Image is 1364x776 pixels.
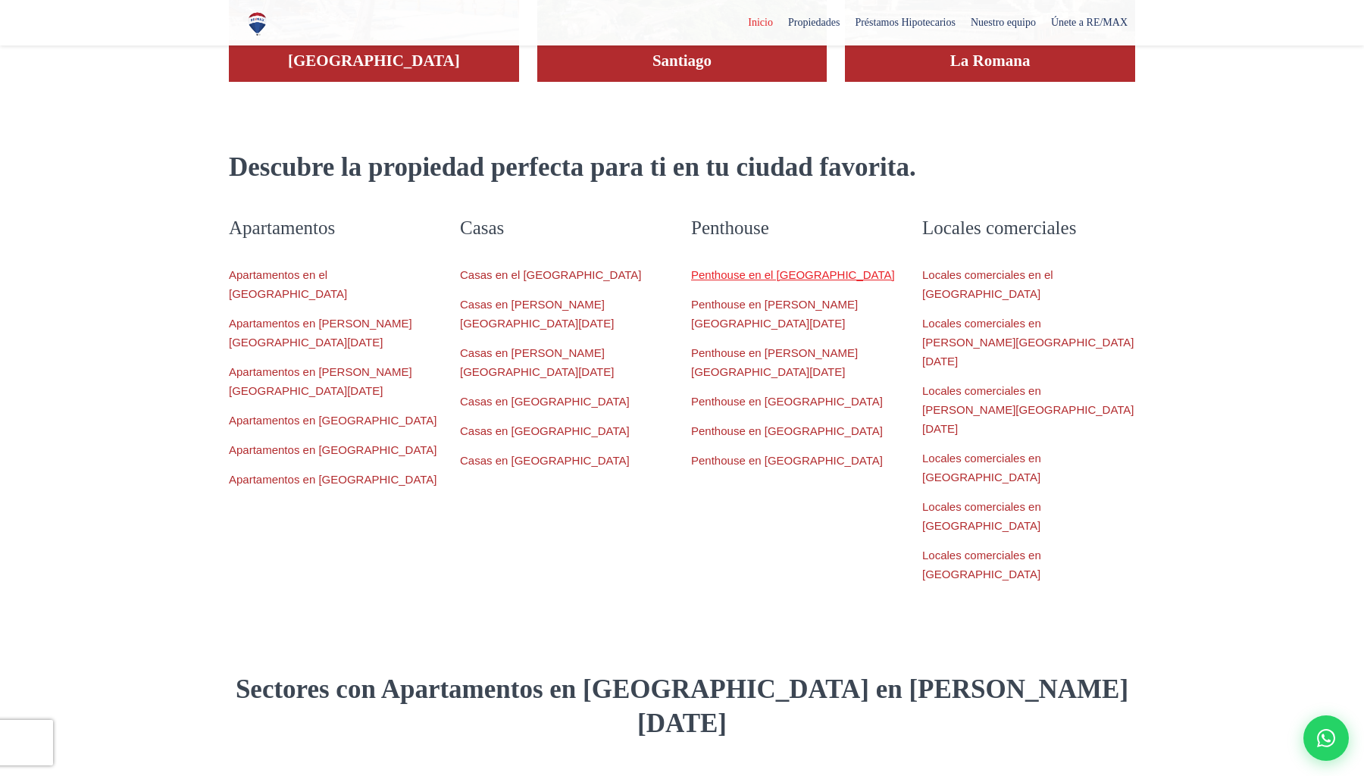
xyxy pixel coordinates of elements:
[963,11,1043,34] span: Nuestro equipo
[244,52,504,70] h4: [GEOGRAPHIC_DATA]
[922,317,1134,368] a: Locales comerciales en [PERSON_NAME][GEOGRAPHIC_DATA][DATE]
[460,395,630,408] a: Casas en [GEOGRAPHIC_DATA]
[460,268,642,281] a: Casas en el [GEOGRAPHIC_DATA]
[781,11,847,34] span: Propiedades
[460,298,614,330] a: Casas en [PERSON_NAME][GEOGRAPHIC_DATA][DATE]
[229,414,437,427] a: Apartamentos en [GEOGRAPHIC_DATA]
[922,268,1053,300] a: Locales comerciales en el [GEOGRAPHIC_DATA]
[922,500,1041,532] a: Locales comerciales en [GEOGRAPHIC_DATA]
[691,395,883,408] a: Penthouse en [GEOGRAPHIC_DATA]
[229,473,437,486] a: Apartamentos en [GEOGRAPHIC_DATA]
[460,346,614,378] a: Casas en [PERSON_NAME][GEOGRAPHIC_DATA][DATE]
[244,11,271,37] img: Logo de REMAX
[1043,11,1135,34] span: Únete a RE/MAX
[229,268,347,300] a: Apartamentos en el [GEOGRAPHIC_DATA]
[460,454,630,467] a: Casas en [GEOGRAPHIC_DATA]
[691,214,904,241] h3: Penthouse
[229,365,412,397] a: Apartamentos en [PERSON_NAME][GEOGRAPHIC_DATA][DATE]
[691,346,858,378] a: Penthouse en [PERSON_NAME][GEOGRAPHIC_DATA][DATE]
[922,452,1041,483] a: Locales comerciales en [GEOGRAPHIC_DATA]
[922,549,1041,580] a: Locales comerciales en [GEOGRAPHIC_DATA]
[229,672,1135,740] h2: Sectores con Apartamentos en [GEOGRAPHIC_DATA] en [PERSON_NAME][DATE]
[691,424,883,437] a: Penthouse en [GEOGRAPHIC_DATA]
[229,150,1135,184] h2: Descubre la propiedad perfecta para ti en tu ciudad favorita.
[740,11,781,34] span: Inicio
[229,214,442,241] h3: Apartamentos
[552,52,812,70] h4: Santiago
[860,52,1120,70] h4: La Romana
[691,268,895,281] a: Penthouse en el [GEOGRAPHIC_DATA]
[922,384,1134,435] a: Locales comerciales en [PERSON_NAME][GEOGRAPHIC_DATA][DATE]
[847,11,963,34] span: Préstamos Hipotecarios
[691,454,883,467] a: Penthouse en [GEOGRAPHIC_DATA]
[229,443,437,456] a: Apartamentos en [GEOGRAPHIC_DATA]
[460,424,630,437] a: Casas en [GEOGRAPHIC_DATA]
[229,317,412,349] a: Apartamentos en [PERSON_NAME][GEOGRAPHIC_DATA][DATE]
[460,214,673,241] h3: Casas
[691,298,858,330] a: Penthouse en [PERSON_NAME][GEOGRAPHIC_DATA][DATE]
[922,214,1135,241] h3: Locales comerciales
